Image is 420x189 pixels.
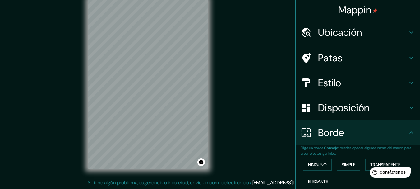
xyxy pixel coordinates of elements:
button: Ninguno [303,159,332,171]
button: Transparente [365,159,405,171]
font: Borde [318,126,344,139]
div: Ubicación [296,20,420,45]
font: Simple [342,162,355,168]
button: Elegante [303,176,333,187]
font: Elegante [308,179,328,184]
div: Estilo [296,70,420,95]
font: Transparente [370,162,400,168]
a: [EMAIL_ADDRESS][DOMAIN_NAME] [252,179,329,186]
font: Mappin [338,3,372,17]
img: pin-icon.png [372,8,377,13]
font: Ubicación [318,26,362,39]
div: Disposición [296,95,420,120]
button: Simple [337,159,360,171]
font: Elige un borde. [301,145,324,150]
font: Ninguno [308,162,327,168]
font: Consejo [324,145,338,150]
font: Disposición [318,101,369,114]
div: Borde [296,120,420,145]
font: Si tiene algún problema, sugerencia o inquietud, envíe un correo electrónico a [88,179,252,186]
font: : puedes opacar algunas capas del marco para crear efectos geniales. [301,145,411,156]
div: Patas [296,45,420,70]
font: Patas [318,51,343,64]
font: Estilo [318,76,341,89]
iframe: Lanzador de widgets de ayuda [365,165,413,182]
button: Activar o desactivar atribución [197,158,205,166]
